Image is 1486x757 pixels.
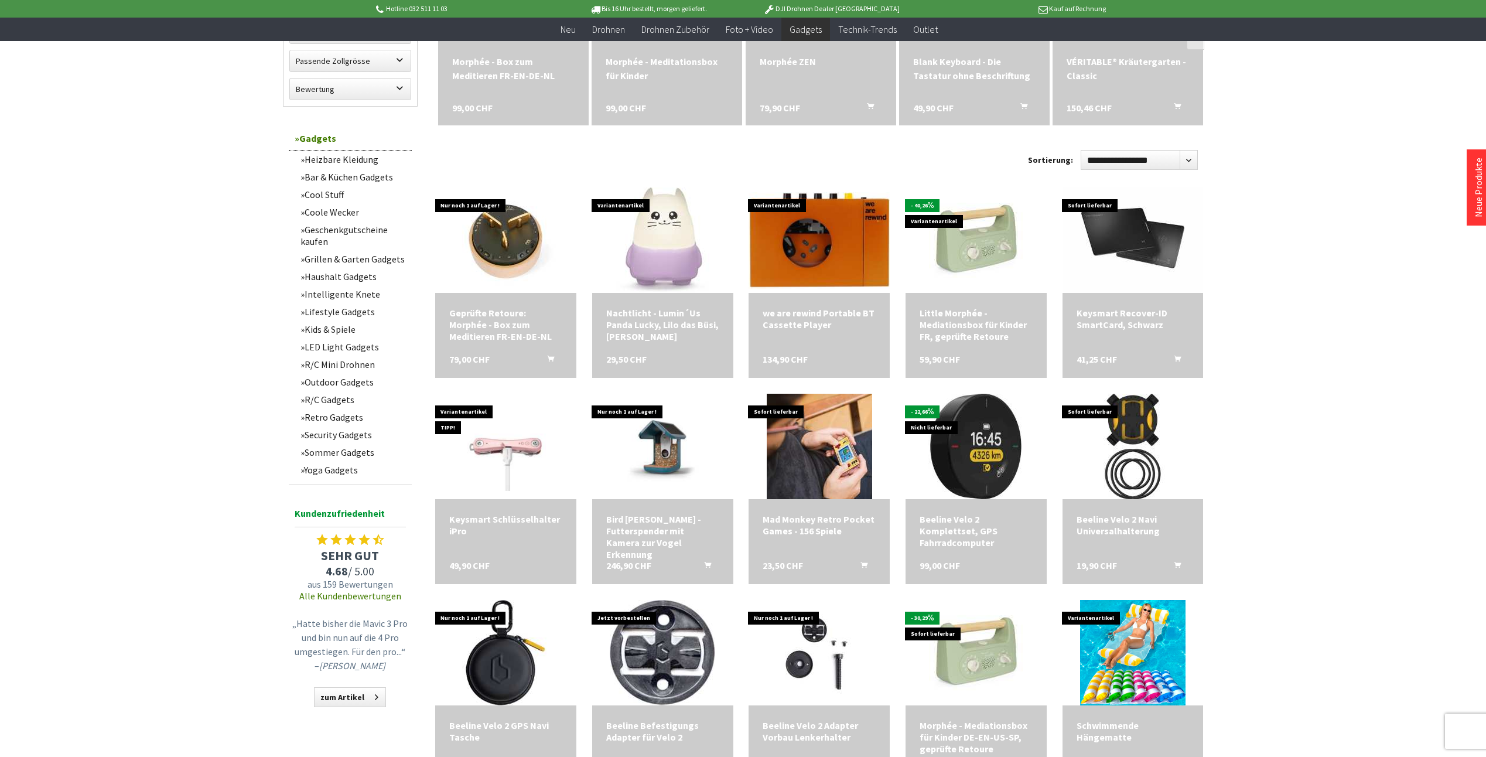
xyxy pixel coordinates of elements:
button: In den Warenkorb [1160,560,1188,575]
a: Heizbare Kleidung [295,151,412,168]
a: Morphée - Box zum Meditieren FR-EN-DE-NL 99,00 CHF [452,54,575,83]
div: Bird [PERSON_NAME] - Futterspender mit Kamera zur Vogel Erkennung [606,513,719,560]
div: Schwimmende Hängematte [1077,720,1190,743]
a: Kids & Spiele [295,320,412,338]
a: Bar & Küchen Gadgets [295,168,412,186]
a: Lifestyle Gadgets [295,303,412,320]
img: Little Morphée - Mediationsbox für Kinder FR, geprüfte Retoure [929,193,1023,287]
div: Beeline Velo 2 Navi Universalhalterung [1077,513,1190,537]
a: Outlet [905,18,946,42]
button: In den Warenkorb [853,101,881,116]
span: 4.68 [326,564,348,578]
a: Drohnen Zubehör [633,18,718,42]
div: Beeline Befestigungs Adapter für Velo 2 [606,720,719,743]
p: Bis 16 Uhr bestellt, morgen geliefert. [557,2,740,16]
a: Yoga Gadgets [295,461,412,479]
a: Intelligente Knete [295,285,412,303]
span: Outlet [913,23,938,35]
div: Beeline Velo 2 GPS Navi Tasche [449,720,562,743]
a: Retro Gadgets [295,408,412,426]
img: Morphée - Mediationsbox für Kinder DE-EN-US-SP, geprüfte Retoure [929,606,1023,700]
p: Kauf auf Rechnung [923,2,1106,16]
span: 19,90 CHF [1077,560,1117,571]
div: VÉRITABLE® Kräutergarten - Classic [1067,54,1189,83]
a: Alle Kundenbewertungen [299,590,401,602]
div: Beeline Velo 2 Komplettset, GPS Fahrradcomputer [920,513,1033,548]
div: Morphée - Meditationsbox für Kinder [606,54,728,83]
label: Sortierung: [1028,151,1073,169]
img: Beeline Velo 2 Komplettset, GPS Fahrradcomputer [923,394,1029,499]
a: Beeline Befestigungs Adapter für Velo 2 14,90 CHF In den Warenkorb [606,720,719,743]
a: Keysmart Schlüsselhalter iPro 49,90 CHF [449,513,562,537]
p: DJI Drohnen Dealer [GEOGRAPHIC_DATA] [740,2,923,16]
span: Drohnen Zubehör [641,23,709,35]
span: 29,50 CHF [606,353,647,365]
img: Geprüfte Retoure: Morphée - Box zum Meditieren FR-EN-DE-NL [453,187,558,293]
div: Beeline Velo 2 Adapter Vorbau Lenkerhalter [763,720,876,743]
a: Schwimmende Hängematte 24,99 CHF [1077,720,1190,743]
a: Beeline Velo 2 GPS Navi Tasche 19,90 CHF In den Warenkorb [449,720,562,743]
p: Hotline 032 511 11 03 [374,2,557,16]
button: In den Warenkorb [690,560,718,575]
a: Geprüfte Retoure: Morphée - Box zum Meditieren FR-EN-DE-NL 79,00 CHF In den Warenkorb [449,307,562,342]
img: Keysmart Recover-ID SmartCard, Schwarz [1063,187,1203,293]
span: 99,00 CHF [452,101,493,115]
span: Kundenzufriedenheit [295,506,406,527]
button: In den Warenkorb [1160,353,1188,369]
a: Sommer Gadgets [295,444,412,461]
button: In den Warenkorb [1006,101,1034,116]
a: Morphée - Mediationsbox für Kinder DE-EN-US-SP, geprüfte Retoure 69,90 CHF In den Warenkorb [920,720,1033,755]
div: Little Morphée - Mediationsbox für Kinder FR, geprüfte Retoure [920,307,1033,342]
span: Foto + Video [726,23,773,35]
span: 246,90 CHF [606,560,651,571]
a: Foto + Video [718,18,781,42]
div: Keysmart Schlüsselhalter iPro [449,513,562,537]
a: Geschenkgutscheine kaufen [295,221,412,250]
div: Morphée ZEN [760,54,882,69]
a: Gadgets [781,18,830,42]
div: Geprüfte Retoure: Morphée - Box zum Meditieren FR-EN-DE-NL [449,307,562,342]
div: Blank Keyboard - Die Tastatur ohne Beschriftung [913,54,1036,83]
span: Technik-Trends [838,23,897,35]
img: Mad Monkey Retro Pocket Games - 156 Spiele [767,394,872,499]
img: Beeline Velo 2 GPS Navi Tasche [453,600,558,705]
span: 49,90 CHF [449,560,490,571]
a: Blank Keyboard - Die Tastatur ohne Beschriftung 49,90 CHF In den Warenkorb [913,54,1036,83]
img: Beeline Velo 2 Adapter Vorbau Lenkerhalter [767,600,872,705]
button: In den Warenkorb [533,353,561,369]
a: Bird [PERSON_NAME] - Futterspender mit Kamera zur Vogel Erkennung 246,90 CHF In den Warenkorb [606,513,719,560]
button: In den Warenkorb [1160,101,1188,116]
a: Coole Wecker [295,203,412,221]
img: Nachtlicht - Lumin´Us Panda Lucky, Lilo das Büsi, Basil der Hase [616,187,710,293]
span: 23,50 CHF [763,560,803,571]
a: Grillen & Garten Gadgets [295,250,412,268]
a: Gadgets [289,127,412,151]
div: Nachtlicht - Lumin´Us Panda Lucky, Lilo das Büsi, [PERSON_NAME] [606,307,719,342]
a: Neue Produkte [1473,158,1484,217]
a: Morphée ZEN 79,90 CHF In den Warenkorb [760,54,882,69]
span: 79,90 CHF [760,101,800,115]
a: Security Gadgets [295,426,412,444]
span: aus 159 Bewertungen [289,578,412,590]
a: Haushalt Gadgets [295,268,412,285]
span: 99,00 CHF [606,101,646,115]
div: Morphée - Mediationsbox für Kinder DE-EN-US-SP, geprüfte Retoure [920,720,1033,755]
label: Passende Zollgrösse [290,50,411,71]
a: VÉRITABLE® Kräutergarten - Classic 150,46 CHF In den Warenkorb [1067,54,1189,83]
span: 99,00 CHF [920,560,960,571]
span: 134,90 CHF [763,353,808,365]
a: Technik-Trends [830,18,905,42]
span: 41,25 CHF [1077,353,1117,365]
div: Mad Monkey Retro Pocket Games - 156 Spiele [763,513,876,537]
a: Nachtlicht - Lumin´Us Panda Lucky, Lilo das Büsi, [PERSON_NAME] 29,50 CHF [606,307,719,342]
a: Neu [552,18,584,42]
a: Drohnen [584,18,633,42]
a: Keysmart Recover-ID SmartCard, Schwarz 41,25 CHF In den Warenkorb [1077,307,1190,330]
a: Outdoor Gadgets [295,373,412,391]
a: Beeline Velo 2 Komplettset, GPS Fahrradcomputer 99,00 CHF [920,513,1033,548]
label: Bewertung [290,79,411,100]
span: Gadgets [790,23,822,35]
em: [PERSON_NAME] [319,660,385,671]
div: Keysmart Recover-ID SmartCard, Schwarz [1077,307,1190,330]
a: Beeline Velo 2 Navi Universalhalterung 19,90 CHF In den Warenkorb [1077,513,1190,537]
